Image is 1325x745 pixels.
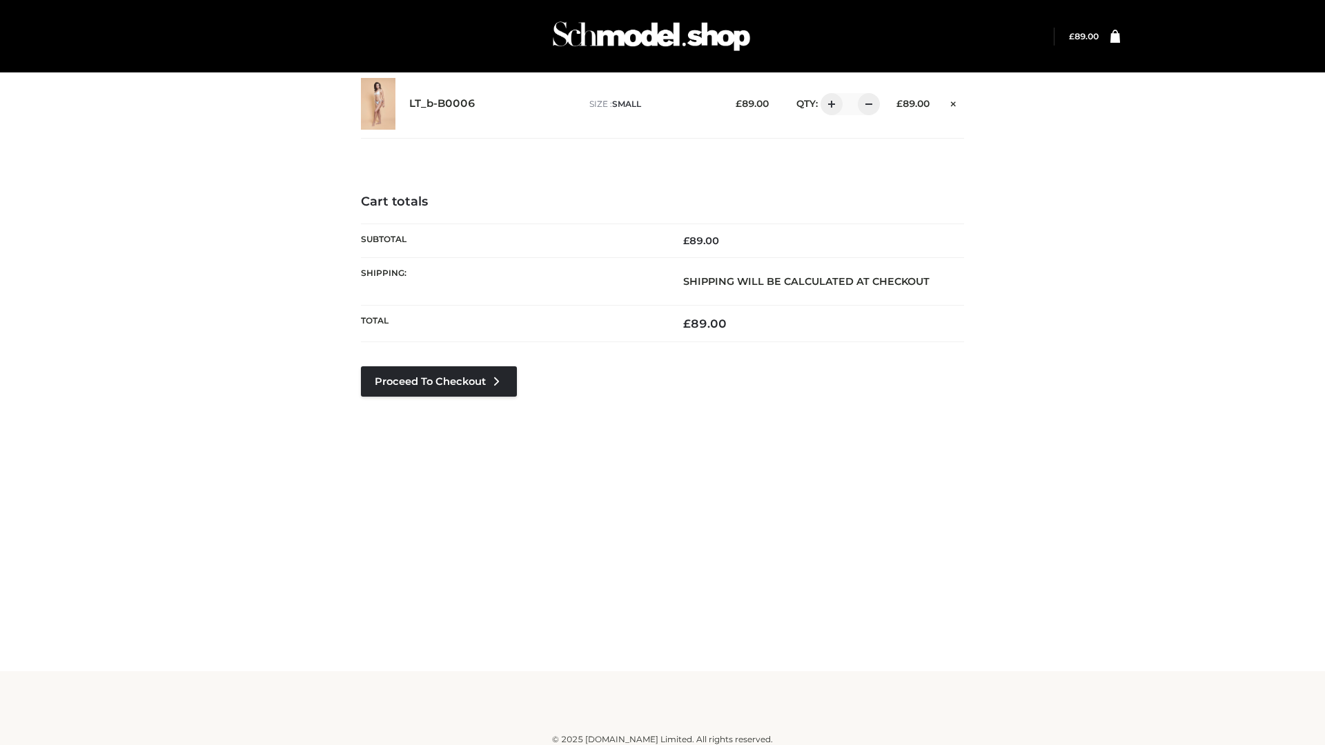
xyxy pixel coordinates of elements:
[612,99,641,109] span: SMALL
[943,93,964,111] a: Remove this item
[1069,31,1099,41] bdi: 89.00
[683,317,691,330] span: £
[683,235,689,247] span: £
[361,366,517,397] a: Proceed to Checkout
[683,275,930,288] strong: Shipping will be calculated at checkout
[896,98,903,109] span: £
[548,9,755,63] img: Schmodel Admin 964
[409,97,475,110] a: LT_b-B0006
[683,235,719,247] bdi: 89.00
[736,98,769,109] bdi: 89.00
[1069,31,1099,41] a: £89.00
[783,93,875,115] div: QTY:
[361,195,964,210] h4: Cart totals
[896,98,930,109] bdi: 89.00
[361,78,395,130] img: LT_b-B0006 - SMALL
[361,257,662,305] th: Shipping:
[361,223,662,257] th: Subtotal
[589,98,714,110] p: size :
[361,306,662,342] th: Total
[1069,31,1074,41] span: £
[683,317,727,330] bdi: 89.00
[736,98,742,109] span: £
